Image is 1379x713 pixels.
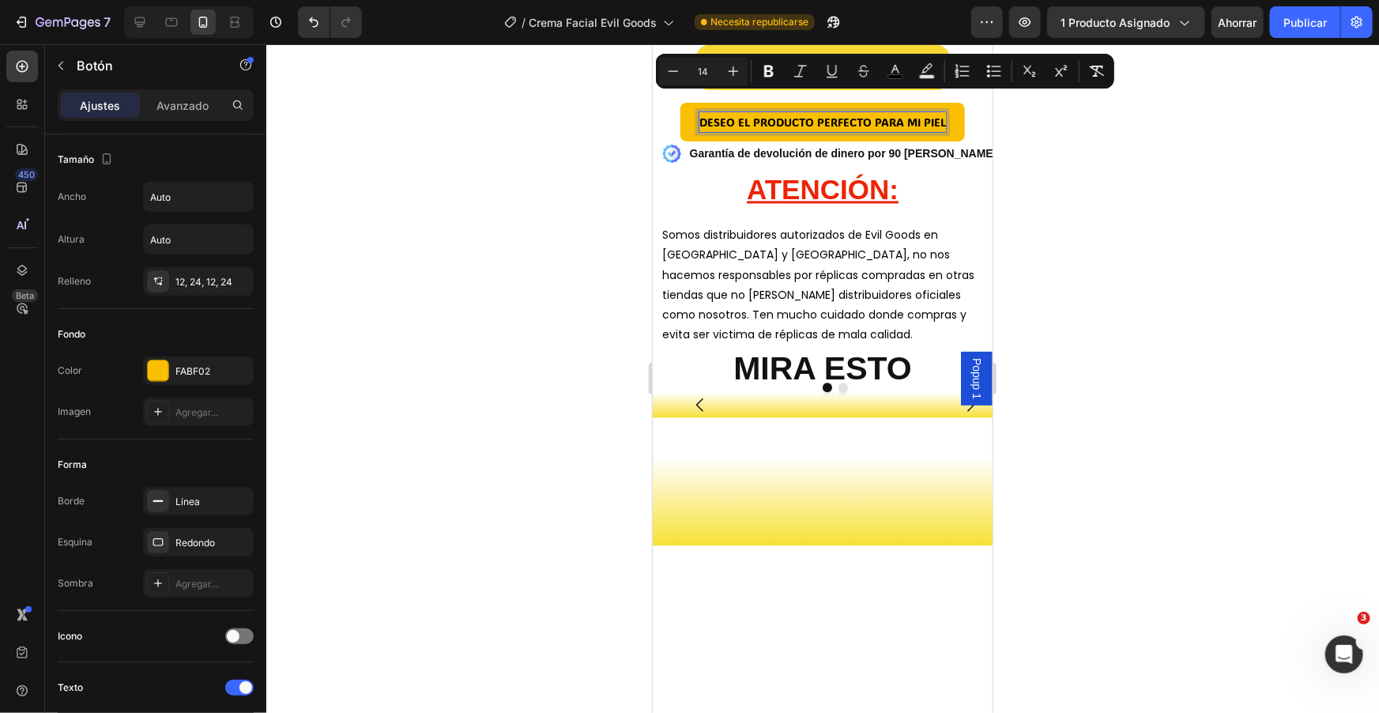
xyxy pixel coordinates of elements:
[170,338,179,348] button: Dot
[156,99,209,112] font: Avanzado
[296,338,340,383] button: Carousel Next Arrow
[529,16,657,29] font: Crema Facial Evil Goods
[144,183,253,211] input: Auto
[175,276,232,288] font: 12, 24, 12, 24
[94,130,246,160] u: ATENCIÓN:
[81,99,121,112] font: Ajustes
[58,275,91,287] font: Relleno
[710,16,808,28] font: Necesita republicarse
[81,306,259,342] strong: MIRA ESTO
[58,681,83,693] font: Texto
[9,183,322,298] span: Somos distribuidores autorizados de Evil Goods en [GEOGRAPHIC_DATA] y [GEOGRAPHIC_DATA], no nos h...
[58,364,82,376] font: Color
[77,58,113,74] font: Botón
[25,338,70,383] button: Carousel Back Arrow
[18,169,35,180] font: 450
[298,6,362,38] div: Deshacer/Rehacer
[58,458,87,470] font: Forma
[37,103,345,115] strong: Garantía de devolución de dinero por 90 [PERSON_NAME]
[16,290,34,301] font: Beta
[58,630,82,642] font: Icono
[104,14,111,30] font: 7
[653,44,993,713] iframe: Área de diseño
[1283,16,1327,29] font: Publicar
[656,54,1114,89] div: Barra de herramientas contextual del editor
[1325,636,1363,673] iframe: Chat en vivo de Intercom
[58,577,93,589] font: Sombra
[77,56,211,75] p: Botón
[1270,6,1340,38] button: Publicar
[144,225,253,254] input: Auto
[186,338,195,348] button: Dot
[58,233,85,245] font: Altura
[175,496,200,507] font: Línea
[522,16,526,29] font: /
[58,536,92,548] font: Esquina
[58,153,94,165] font: Tamaño
[175,365,210,377] font: FABF02
[58,406,91,417] font: Imagen
[1061,16,1170,29] font: 1 producto asignado
[175,406,218,418] font: Agregar...
[58,328,85,340] font: Fondo
[1047,6,1205,38] button: 1 producto asignado
[1211,6,1264,38] button: Ahorrar
[1219,16,1257,29] font: Ahorrar
[1361,613,1367,623] font: 3
[175,537,215,549] font: Redondo
[58,495,85,507] font: Borde
[58,191,86,202] font: Ancho
[175,578,218,590] font: Agregar...
[6,6,118,38] button: 7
